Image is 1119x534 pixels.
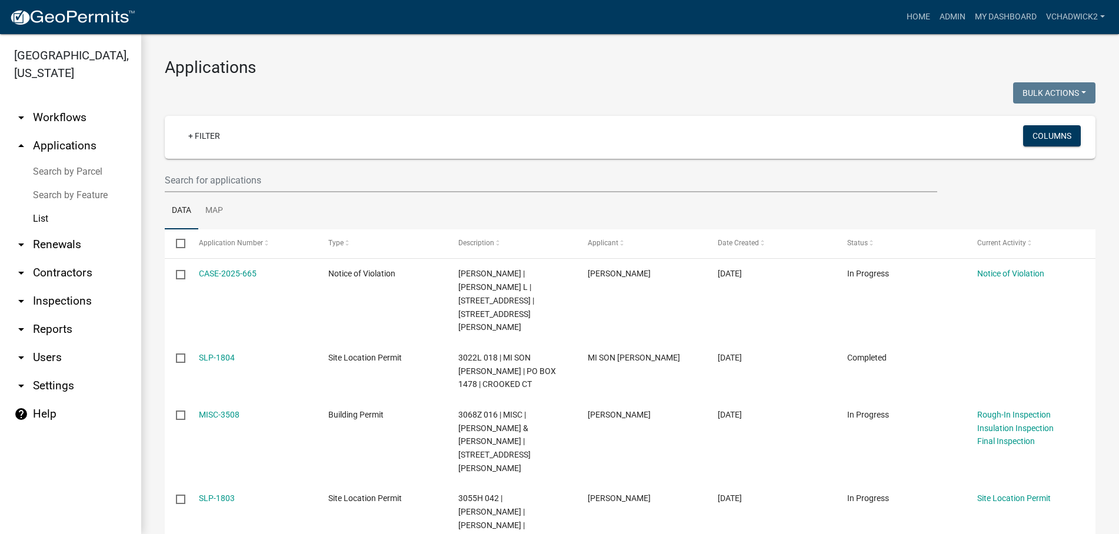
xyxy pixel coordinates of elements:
[14,139,28,153] i: arrow_drop_up
[199,353,235,362] a: SLP-1804
[965,229,1095,258] datatable-header-cell: Current Activity
[14,407,28,421] i: help
[317,229,447,258] datatable-header-cell: Type
[1023,125,1081,146] button: Columns
[718,239,759,247] span: Date Created
[977,493,1051,503] a: Site Location Permit
[458,353,556,389] span: 3022L 018 | MI SON WATTS | PO BOX 1478 | CROOKED CT
[902,6,935,28] a: Home
[328,269,395,278] span: Notice of Violation
[328,410,384,419] span: Building Permit
[977,269,1044,278] a: Notice of Violation
[847,239,868,247] span: Status
[328,239,344,247] span: Type
[935,6,970,28] a: Admin
[447,229,577,258] datatable-header-cell: Description
[588,493,651,503] span: CARTER MASON
[328,493,402,503] span: Site Location Permit
[836,229,966,258] datatable-header-cell: Status
[14,266,28,280] i: arrow_drop_down
[199,239,263,247] span: Application Number
[847,410,889,419] span: In Progress
[588,353,680,362] span: MI SON WATTS
[577,229,707,258] datatable-header-cell: Applicant
[458,410,531,473] span: 3068Z 016 | MISC | ROBERT & TERESA JULIAN | 174 KELLY LN
[14,111,28,125] i: arrow_drop_down
[165,58,1095,78] h3: Applications
[718,353,742,362] span: 10/03/2025
[718,269,742,278] span: 10/03/2025
[14,238,28,252] i: arrow_drop_down
[199,410,239,419] a: MISC-3508
[165,229,187,258] datatable-header-cell: Select
[165,168,937,192] input: Search for applications
[970,6,1041,28] a: My Dashboard
[165,192,198,230] a: Data
[706,229,836,258] datatable-header-cell: Date Created
[14,379,28,393] i: arrow_drop_down
[458,239,494,247] span: Description
[187,229,317,258] datatable-header-cell: Application Number
[847,269,889,278] span: In Progress
[14,351,28,365] i: arrow_drop_down
[718,493,742,503] span: 10/03/2025
[1013,82,1095,104] button: Bulk Actions
[458,269,534,332] span: THOMAS G CROOMS | CROOMS MARSHA L | 115 DESIRABLE LANE | PERRY, GA 31069 | 800 ABBOTT MILL RD
[1041,6,1110,28] a: VChadwick2
[328,353,402,362] span: Site Location Permit
[588,410,651,419] span: ROBERT JULIAN
[14,322,28,336] i: arrow_drop_down
[977,239,1026,247] span: Current Activity
[847,493,889,503] span: In Progress
[718,410,742,419] span: 10/03/2025
[977,410,1051,419] a: Rough-In Inspection
[198,192,230,230] a: Map
[199,269,257,278] a: CASE-2025-665
[179,125,229,146] a: + Filter
[977,423,1054,433] a: Insulation Inspection
[588,239,618,247] span: Applicant
[14,294,28,308] i: arrow_drop_down
[199,493,235,503] a: SLP-1803
[977,436,1035,446] a: Final Inspection
[847,353,887,362] span: Completed
[588,269,651,278] span: Art Wlochowski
